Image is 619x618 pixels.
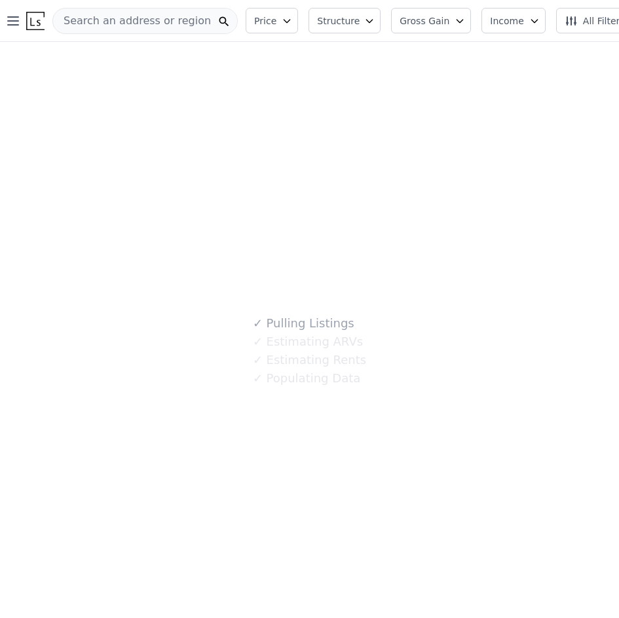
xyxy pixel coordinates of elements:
span: Price [254,14,276,27]
div: Estimating ARVs [253,333,363,351]
div: Pulling Listings [253,314,354,333]
span: Income [490,14,524,27]
span: ✓ [253,335,263,348]
button: Structure [309,8,381,33]
img: Lotside [26,12,45,30]
span: Gross Gain [400,14,449,27]
span: ✓ [253,354,263,367]
button: Price [246,8,298,33]
button: Income [481,8,546,33]
span: ✓ [253,317,263,330]
span: Search an address or region [53,13,211,29]
span: ✓ [253,372,263,385]
div: Estimating Rents [253,351,366,369]
span: Structure [317,14,359,27]
button: Gross Gain [391,8,471,33]
div: Populating Data [253,369,360,388]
